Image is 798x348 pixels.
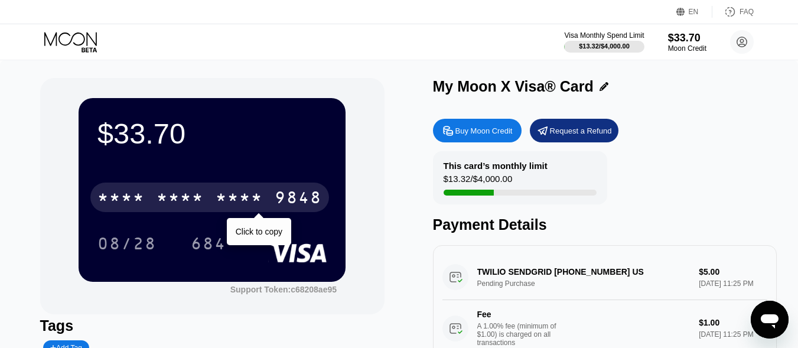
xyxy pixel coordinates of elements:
div: 9848 [275,190,322,209]
div: $13.32 / $4,000.00 [579,43,630,50]
div: 684 [182,229,235,258]
div: FAQ [712,6,754,18]
div: This card’s monthly limit [444,161,548,171]
div: 08/28 [89,229,165,258]
div: Request a Refund [550,126,612,136]
div: Fee [477,310,560,319]
div: $13.32 / $4,000.00 [444,174,513,190]
div: EN [689,8,699,16]
div: A 1.00% fee (minimum of $1.00) is charged on all transactions [477,322,566,347]
div: $33.70Moon Credit [668,32,706,53]
iframe: Knapp för att öppna meddelandefönstret [751,301,789,339]
div: Payment Details [433,216,777,233]
div: Buy Moon Credit [433,119,522,142]
div: 684 [191,236,226,255]
div: Support Token:c68208ae95 [230,285,337,294]
div: Tags [40,317,385,334]
div: 08/28 [97,236,157,255]
div: EN [676,6,712,18]
div: Moon Credit [668,44,706,53]
div: My Moon X Visa® Card [433,78,594,95]
div: Buy Moon Credit [455,126,513,136]
div: Visa Monthly Spend Limit$13.32/$4,000.00 [564,31,644,53]
div: Request a Refund [530,119,618,142]
div: [DATE] 11:25 PM [699,330,767,339]
div: $1.00 [699,318,767,327]
div: Visa Monthly Spend Limit [564,31,644,40]
div: $33.70 [97,117,327,150]
div: Click to copy [236,227,282,236]
div: FAQ [740,8,754,16]
div: Support Token: c68208ae95 [230,285,337,294]
div: $33.70 [668,32,706,44]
